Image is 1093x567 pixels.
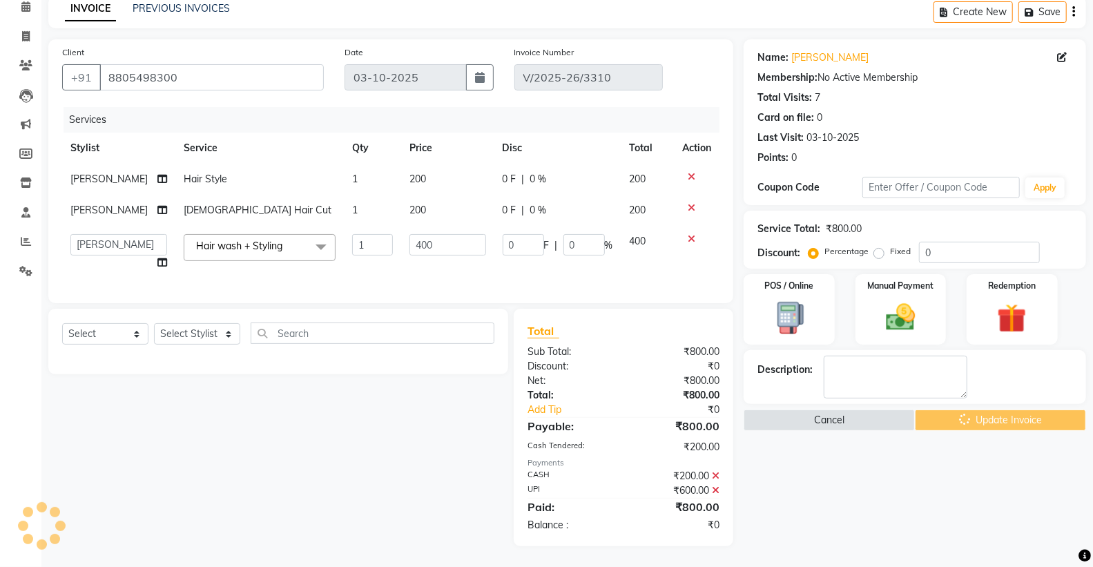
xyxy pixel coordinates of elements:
[530,203,547,218] span: 0 %
[623,440,730,454] div: ₹200.00
[826,222,862,236] div: ₹800.00
[806,131,859,145] div: 03-10-2025
[555,238,558,253] span: |
[494,133,621,164] th: Disc
[791,151,797,165] div: 0
[988,300,1036,336] img: _gift.svg
[764,280,813,292] label: POS / Online
[988,280,1036,292] label: Redemption
[757,180,862,195] div: Coupon Code
[791,50,869,65] a: [PERSON_NAME]
[517,345,623,359] div: Sub Total:
[641,403,730,417] div: ₹0
[62,64,101,90] button: +91
[605,238,613,253] span: %
[757,110,814,125] div: Card on file:
[517,418,623,434] div: Payable:
[862,177,1020,198] input: Enter Offer / Coupon Code
[184,204,331,216] span: [DEMOGRAPHIC_DATA] Hair Cut
[815,90,820,105] div: 7
[401,133,494,164] th: Price
[623,483,730,498] div: ₹600.00
[133,2,230,15] a: PREVIOUS INVOICES
[282,240,289,252] a: x
[824,245,869,258] label: Percentage
[514,46,574,59] label: Invoice Number
[352,173,358,185] span: 1
[765,300,813,336] img: _pos-terminal.svg
[757,70,1072,85] div: No Active Membership
[517,499,623,515] div: Paid:
[757,246,800,260] div: Discount:
[503,172,516,186] span: 0 F
[184,173,227,185] span: Hair Style
[757,363,813,377] div: Description:
[544,238,550,253] span: F
[530,172,547,186] span: 0 %
[517,440,623,454] div: Cash Tendered:
[251,323,494,344] input: Search
[522,203,525,218] span: |
[744,410,915,431] button: Cancel
[517,388,623,403] div: Total:
[867,280,934,292] label: Manual Payment
[757,50,789,65] div: Name:
[630,173,646,185] span: 200
[1018,1,1067,23] button: Save
[757,151,789,165] div: Points:
[674,133,719,164] th: Action
[757,70,818,85] div: Membership:
[175,133,344,164] th: Service
[757,90,812,105] div: Total Visits:
[62,133,175,164] th: Stylist
[817,110,822,125] div: 0
[517,359,623,374] div: Discount:
[64,107,730,133] div: Services
[345,46,363,59] label: Date
[528,457,719,469] div: Payments
[623,374,730,388] div: ₹800.00
[344,133,401,164] th: Qty
[623,518,730,532] div: ₹0
[517,374,623,388] div: Net:
[528,324,559,338] span: Total
[522,172,525,186] span: |
[623,469,730,483] div: ₹200.00
[62,46,84,59] label: Client
[623,345,730,359] div: ₹800.00
[630,235,646,247] span: 400
[70,173,148,185] span: [PERSON_NAME]
[757,222,820,236] div: Service Total:
[890,245,911,258] label: Fixed
[409,204,426,216] span: 200
[503,203,516,218] span: 0 F
[409,173,426,185] span: 200
[1025,177,1065,198] button: Apply
[517,483,623,498] div: UPI
[517,403,641,417] a: Add Tip
[623,388,730,403] div: ₹800.00
[352,204,358,216] span: 1
[757,131,804,145] div: Last Visit:
[99,64,324,90] input: Search by Name/Mobile/Email/Code
[877,300,925,334] img: _cash.svg
[517,518,623,532] div: Balance :
[196,240,282,252] span: Hair wash + Styling
[517,469,623,483] div: CASH
[630,204,646,216] span: 200
[621,133,674,164] th: Total
[623,359,730,374] div: ₹0
[623,499,730,515] div: ₹800.00
[70,204,148,216] span: [PERSON_NAME]
[934,1,1013,23] button: Create New
[623,418,730,434] div: ₹800.00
